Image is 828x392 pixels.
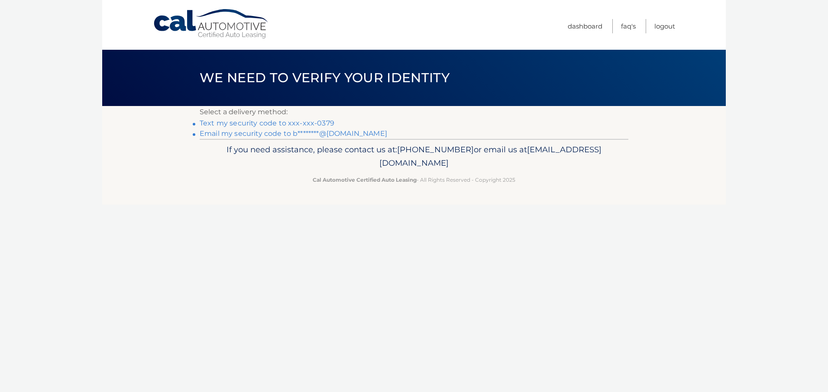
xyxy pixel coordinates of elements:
a: Cal Automotive [153,9,270,39]
a: Email my security code to b********@[DOMAIN_NAME] [200,129,387,138]
p: If you need assistance, please contact us at: or email us at [205,143,623,170]
a: Dashboard [568,19,602,33]
span: We need to verify your identity [200,70,450,86]
a: Text my security code to xxx-xxx-0379 [200,119,334,127]
span: [PHONE_NUMBER] [397,145,474,154]
a: Logout [654,19,675,33]
p: - All Rights Reserved - Copyright 2025 [205,175,623,184]
a: FAQ's [621,19,636,33]
p: Select a delivery method: [200,106,628,118]
strong: Cal Automotive Certified Auto Leasing [313,177,417,183]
